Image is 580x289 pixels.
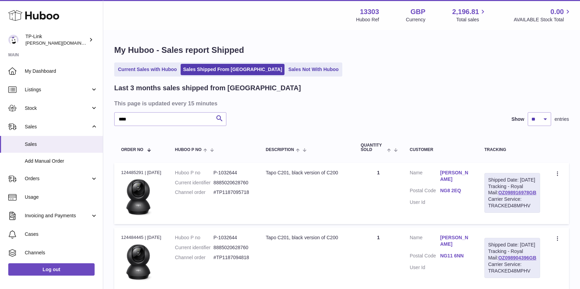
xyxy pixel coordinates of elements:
[121,170,161,176] div: 124485291 | [DATE]
[410,148,471,152] div: Customer
[514,16,572,23] span: AVAILABLE Stock Total
[25,124,90,130] span: Sales
[498,190,536,195] a: OZ098916978GB
[8,35,19,45] img: susie.li@tp-link.com
[488,261,536,274] div: Carrier Service: TRACKED48MPHV
[214,234,252,241] dd: P-1032644
[121,234,161,241] div: 124484445 | [DATE]
[410,264,440,271] dt: User Id
[484,148,540,152] div: Tracking
[25,175,90,182] span: Orders
[25,158,98,164] span: Add Manual Order
[452,7,479,16] span: 2,196.81
[25,141,98,148] span: Sales
[25,68,98,74] span: My Dashboard
[175,180,214,186] dt: Current identifier
[440,253,470,259] a: NG11 6NN
[25,86,90,93] span: Listings
[175,244,214,251] dt: Current identifier
[266,148,294,152] span: Description
[25,212,90,219] span: Invoicing and Payments
[410,199,440,206] dt: User Id
[214,180,252,186] dd: 8885020628760
[266,234,347,241] div: Tapo C201, black version of C200
[25,105,90,112] span: Stock
[214,170,252,176] dd: P-1032644
[175,254,214,261] dt: Channel order
[25,250,98,256] span: Channels
[25,194,98,200] span: Usage
[8,263,95,276] a: Log out
[175,170,214,176] dt: Huboo P no
[181,64,284,75] a: Sales Shipped From [GEOGRAPHIC_DATA]
[512,116,524,123] label: Show
[214,189,252,196] dd: #TP1187095718
[440,170,470,183] a: [PERSON_NAME]
[484,238,540,278] div: Tracking - Royal Mail:
[440,187,470,194] a: NG8 2EQ
[488,177,536,183] div: Shipped Date: [DATE]
[410,170,440,184] dt: Name
[488,196,536,209] div: Carrier Service: TRACKED48MPHV
[410,234,440,249] dt: Name
[25,40,174,46] span: [PERSON_NAME][DOMAIN_NAME][EMAIL_ADDRESS][DOMAIN_NAME]
[214,254,252,261] dd: #TP1187094818
[266,170,347,176] div: Tapo C201, black version of C200
[498,255,536,261] a: OZ098904396GB
[360,7,379,16] strong: 13303
[25,33,87,46] div: TP-Link
[550,7,564,16] span: 0.00
[361,143,385,152] span: Quantity Sold
[114,45,569,56] h1: My Huboo - Sales report Shipped
[116,64,179,75] a: Current Sales with Huboo
[440,234,470,247] a: [PERSON_NAME]
[555,116,569,123] span: entries
[406,16,426,23] div: Currency
[452,7,487,23] a: 2,196.81 Total sales
[175,189,214,196] dt: Channel order
[354,163,403,224] td: 1
[175,234,214,241] dt: Huboo P no
[25,231,98,238] span: Cases
[121,148,143,152] span: Order No
[514,7,572,23] a: 0.00 AVAILABLE Stock Total
[488,242,536,248] div: Shipped Date: [DATE]
[484,173,540,213] div: Tracking - Royal Mail:
[456,16,487,23] span: Total sales
[121,178,155,216] img: 133031739979760.jpg
[410,253,440,261] dt: Postal Code
[286,64,341,75] a: Sales Not With Huboo
[175,148,202,152] span: Huboo P no
[410,187,440,196] dt: Postal Code
[121,243,155,281] img: 133031739979760.jpg
[410,7,425,16] strong: GBP
[356,16,379,23] div: Huboo Ref
[214,244,252,251] dd: 8885020628760
[114,83,301,93] h2: Last 3 months sales shipped from [GEOGRAPHIC_DATA]
[114,100,567,107] h3: This page is updated every 15 minutes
